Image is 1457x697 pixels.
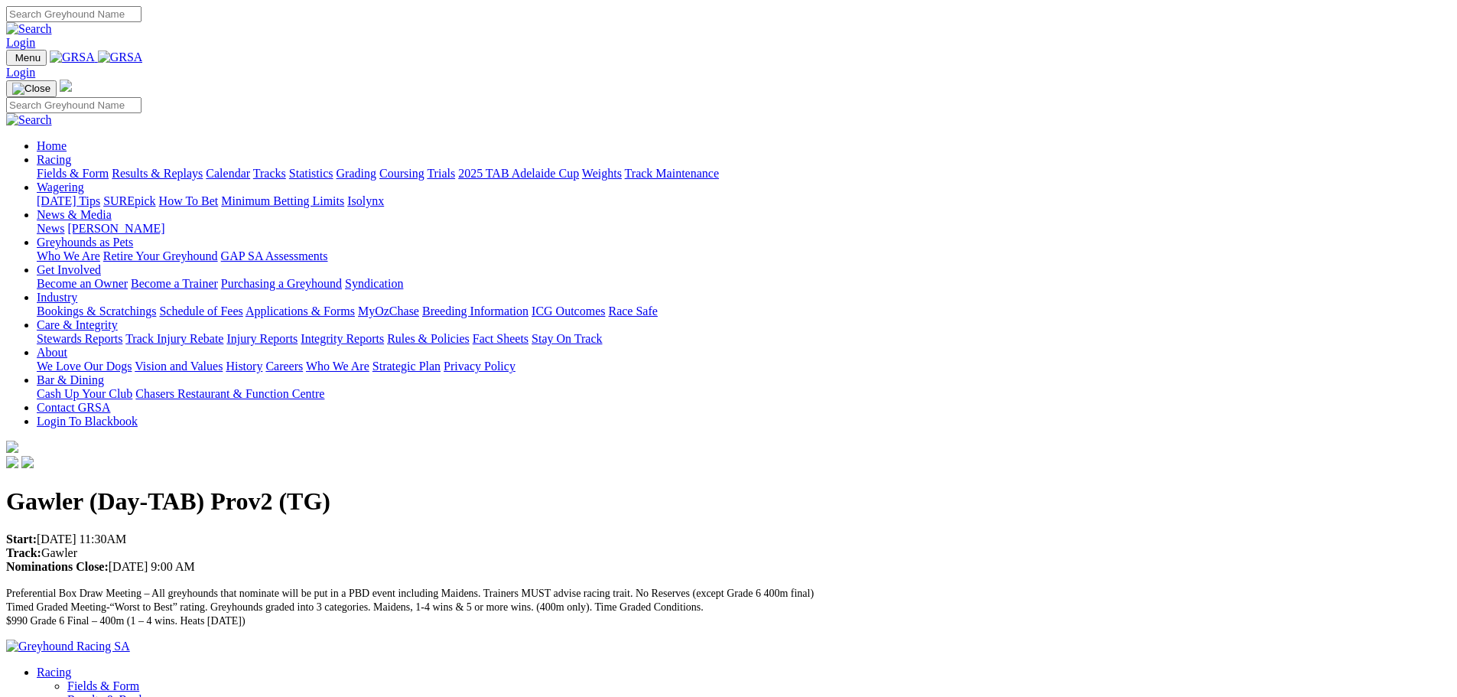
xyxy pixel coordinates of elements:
a: Track Injury Rebate [125,332,223,345]
a: Login [6,66,35,79]
p: [DATE] 11:30AM Gawler [DATE] 9:00 AM [6,533,1451,574]
a: Stewards Reports [37,332,122,345]
img: logo-grsa-white.png [6,441,18,453]
a: Coursing [379,167,424,180]
a: Calendar [206,167,250,180]
a: Become an Owner [37,277,128,290]
a: Fact Sheets [473,332,528,345]
span: Menu [15,52,41,64]
a: Become a Trainer [131,277,218,290]
a: Injury Reports [226,332,298,345]
a: How To Bet [159,194,219,207]
a: GAP SA Assessments [221,249,328,262]
a: Strategic Plan [372,360,441,373]
a: Contact GRSA [37,401,110,414]
a: Purchasing a Greyhound [221,277,342,290]
img: logo-grsa-white.png [60,80,72,92]
a: SUREpick [103,194,155,207]
a: ICG Outcomes [532,305,605,318]
a: Race Safe [608,305,657,318]
input: Search [6,6,141,22]
a: Results & Replays [112,167,203,180]
a: Weights [582,167,622,180]
a: News & Media [37,208,112,221]
a: Trials [427,167,455,180]
strong: Start: [6,533,37,546]
a: Wagering [37,181,84,194]
div: Get Involved [37,277,1451,291]
input: Search [6,97,141,113]
a: Tracks [253,167,286,180]
span: Preferential Box Draw Meeting – All greyhounds that nominate will be put in a PBD event including... [6,588,814,627]
a: Schedule of Fees [159,305,242,318]
a: Care & Integrity [37,318,118,331]
a: MyOzChase [358,305,419,318]
a: Grading [337,167,376,180]
img: twitter.svg [21,456,34,468]
img: GRSA [50,50,95,64]
a: Isolynx [347,194,384,207]
img: Greyhound Racing SA [6,640,130,653]
a: [DATE] Tips [37,194,100,207]
a: Greyhounds as Pets [37,236,133,249]
a: Breeding Information [422,305,528,318]
a: Retire Your Greyhound [103,249,218,262]
strong: Nominations Close: [6,560,109,573]
a: Vision and Values [135,360,223,373]
h1: Gawler (Day-TAB) Prov2 (TG) [6,487,1451,516]
div: Care & Integrity [37,332,1451,346]
a: Racing [37,153,71,166]
a: Industry [37,291,77,304]
a: Integrity Reports [301,332,384,345]
a: Fields & Form [67,679,139,692]
img: GRSA [98,50,143,64]
a: Privacy Policy [444,360,515,373]
a: News [37,222,64,235]
a: Careers [265,360,303,373]
div: About [37,360,1451,373]
button: Toggle navigation [6,80,57,97]
a: Bookings & Scratchings [37,305,156,318]
div: Racing [37,167,1451,181]
a: Syndication [345,277,403,290]
a: 2025 TAB Adelaide Cup [458,167,579,180]
div: News & Media [37,222,1451,236]
img: Close [12,83,50,95]
a: Get Involved [37,263,101,276]
button: Toggle navigation [6,50,47,66]
a: Track Maintenance [625,167,719,180]
div: Greyhounds as Pets [37,249,1451,263]
a: Applications & Forms [246,305,355,318]
a: We Love Our Dogs [37,360,132,373]
a: Login To Blackbook [37,415,138,428]
a: Minimum Betting Limits [221,194,344,207]
a: Home [37,139,67,152]
a: Racing [37,666,71,679]
img: Search [6,113,52,127]
a: Rules & Policies [387,332,470,345]
a: History [226,360,262,373]
a: [PERSON_NAME] [67,222,164,235]
strong: Track: [6,546,41,559]
a: Stay On Track [532,332,602,345]
a: Login [6,36,35,49]
div: Industry [37,305,1451,318]
img: facebook.svg [6,456,18,468]
img: Search [6,22,52,36]
a: Chasers Restaurant & Function Centre [135,387,324,400]
div: Wagering [37,194,1451,208]
a: Statistics [289,167,333,180]
a: Who We Are [37,249,100,262]
a: Who We Are [306,360,369,373]
a: Fields & Form [37,167,109,180]
a: About [37,346,67,359]
a: Cash Up Your Club [37,387,132,400]
a: Bar & Dining [37,373,104,386]
div: Bar & Dining [37,387,1451,401]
